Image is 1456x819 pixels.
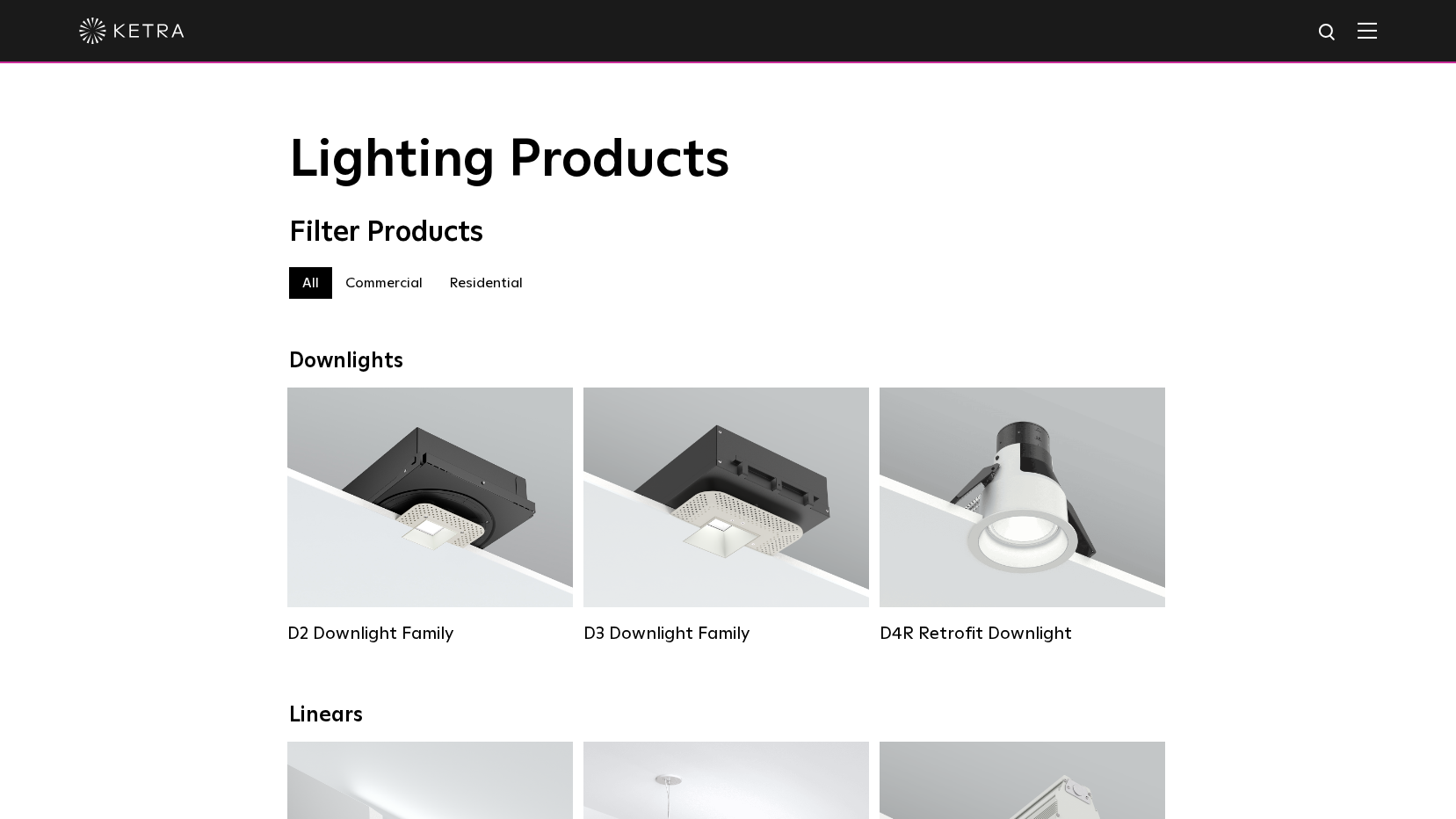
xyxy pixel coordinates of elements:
[880,623,1165,644] div: D4R Retrofit Downlight
[289,267,332,299] label: All
[289,349,1168,374] div: Downlights
[583,623,869,644] div: D3 Downlight Family
[1317,22,1339,44] img: search icon
[880,388,1165,644] a: D4R Retrofit Downlight Lumen Output:800Colors:White / BlackBeam Angles:15° / 25° / 40° / 60°Watta...
[289,216,1168,250] div: Filter Products
[332,267,436,299] label: Commercial
[79,18,185,44] img: ketra-logo-2019-white
[289,703,1168,728] div: Linears
[436,267,536,299] label: Residential
[287,388,573,644] a: D2 Downlight Family Lumen Output:1200Colors:White / Black / Gloss Black / Silver / Bronze / Silve...
[289,134,730,187] span: Lighting Products
[287,623,573,644] div: D2 Downlight Family
[1358,22,1377,39] img: Hamburger%20Nav.svg
[583,388,869,644] a: D3 Downlight Family Lumen Output:700 / 900 / 1100Colors:White / Black / Silver / Bronze / Paintab...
